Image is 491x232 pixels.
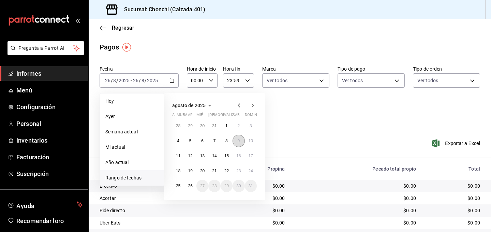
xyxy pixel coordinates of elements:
[172,150,184,162] button: 11 de agosto de 2025
[467,220,480,226] font: $0.00
[177,139,179,143] abbr: 4 de agosto de 2025
[212,184,217,188] font: 28
[249,184,253,188] font: 31
[245,150,257,162] button: 17 de agosto de 2025
[212,154,217,158] abbr: 14 de agosto de 2025
[172,113,192,117] font: almuerzo
[445,141,480,146] font: Exportar a Excel
[212,169,217,173] font: 21
[124,6,205,13] font: Sucursal: Chonchi (Calzada 401)
[249,169,253,173] font: 24
[221,120,233,132] button: 1 de agosto de 2025
[196,165,208,177] button: 20 de agosto de 2025
[221,113,239,117] font: rivalizar
[189,139,192,143] abbr: 5 de agosto de 2025
[208,150,220,162] button: 14 de agosto de 2025
[200,154,205,158] abbr: 13 de agosto de 2025
[233,150,244,162] button: 16 de agosto de 2025
[5,49,84,57] a: Pregunta a Parrot AI
[188,124,192,128] abbr: 29 de julio de 2025
[233,135,244,147] button: 9 de agosto de 2025
[116,78,118,83] font: /
[372,166,416,172] font: Pecado total propio
[133,78,139,83] input: --
[221,113,239,120] abbr: viernes
[172,101,214,110] button: agosto de 2025
[18,45,65,51] font: Pregunta a Parrot AI
[111,78,113,83] font: /
[100,220,120,226] font: Uber Eats
[176,184,180,188] font: 25
[224,169,229,173] abbr: 22 de agosto de 2025
[237,139,240,143] abbr: 9 de agosto de 2025
[184,113,192,120] abbr: martes
[417,78,438,83] font: Ver todos
[16,137,47,144] font: Inventarios
[249,139,253,143] font: 10
[188,184,192,188] font: 26
[236,169,241,173] abbr: 23 de agosto de 2025
[236,184,241,188] abbr: 30 de agosto de 2025
[184,165,196,177] button: 19 de agosto de 2025
[403,195,416,201] font: $0.00
[233,113,240,120] abbr: sábado
[201,139,204,143] font: 6
[233,180,244,192] button: 30 de agosto de 2025
[250,124,252,128] abbr: 3 de agosto de 2025
[184,135,196,147] button: 5 de agosto de 2025
[224,169,229,173] font: 22
[250,124,252,128] font: 3
[224,154,229,158] abbr: 15 de agosto de 2025
[236,169,241,173] font: 23
[176,124,180,128] font: 28
[105,114,115,119] font: Ayer
[196,150,208,162] button: 13 de agosto de 2025
[249,154,253,158] abbr: 17 de agosto de 2025
[245,135,257,147] button: 10 de agosto de 2025
[224,154,229,158] font: 15
[208,113,249,117] font: [DEMOGRAPHIC_DATA]
[196,180,208,192] button: 27 de agosto de 2025
[100,66,113,72] font: Fecha
[467,183,480,189] font: $0.00
[196,120,208,132] button: 30 de julio de 2025
[139,78,141,83] font: /
[16,103,56,111] font: Configuración
[221,180,233,192] button: 29 de agosto de 2025
[188,184,192,188] abbr: 26 de agosto de 2025
[176,169,180,173] font: 18
[236,154,241,158] font: 16
[176,169,180,173] abbr: 18 de agosto de 2025
[224,184,229,188] font: 29
[201,139,204,143] abbr: 6 de agosto de 2025
[200,154,205,158] font: 13
[467,208,480,213] font: $0.00
[75,18,80,23] button: abrir_cajón_menú
[188,124,192,128] font: 29
[16,217,64,224] font: Recomendar loro
[16,202,35,209] font: Ayuda
[223,66,240,72] font: Hora fin
[176,124,180,128] abbr: 28 de julio de 2025
[196,113,203,120] abbr: miércoles
[105,98,114,104] font: Hoy
[237,139,240,143] font: 9
[342,78,363,83] font: Ver todos
[233,113,240,117] font: sab
[200,124,205,128] font: 30
[233,165,244,177] button: 23 de agosto de 2025
[236,184,241,188] font: 30
[221,150,233,162] button: 15 de agosto de 2025
[221,135,233,147] button: 8 de agosto de 2025
[433,139,480,147] button: Exportar a Excel
[208,180,220,192] button: 28 de agosto de 2025
[196,113,203,117] font: mié
[16,70,41,77] font: Informes
[147,78,158,83] input: ----
[237,124,240,128] font: 2
[105,160,129,165] font: Año actual
[272,195,285,201] font: $0.00
[200,124,205,128] abbr: 30 de julio de 2025
[249,169,253,173] abbr: 24 de agosto de 2025
[403,183,416,189] font: $0.00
